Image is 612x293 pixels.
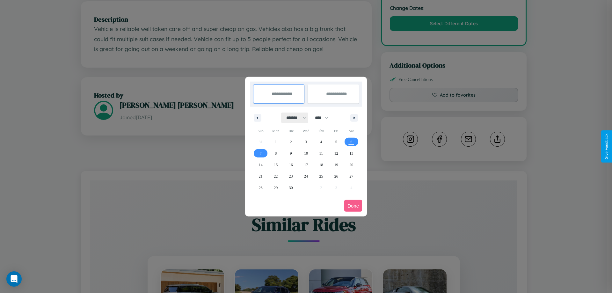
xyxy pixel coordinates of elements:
[275,136,277,148] span: 1
[329,171,344,182] button: 26
[268,182,283,194] button: 29
[344,148,359,159] button: 13
[268,126,283,136] span: Mon
[314,126,329,136] span: Thu
[344,200,362,212] button: Done
[305,136,307,148] span: 3
[314,159,329,171] button: 18
[329,126,344,136] span: Fri
[304,159,308,171] span: 17
[274,182,278,194] span: 29
[289,171,293,182] span: 23
[298,148,313,159] button: 10
[344,136,359,148] button: 6
[334,159,338,171] span: 19
[329,136,344,148] button: 5
[290,136,292,148] span: 2
[344,171,359,182] button: 27
[253,126,268,136] span: Sun
[253,182,268,194] button: 28
[283,126,298,136] span: Tue
[259,159,263,171] span: 14
[334,148,338,159] span: 12
[344,126,359,136] span: Sat
[283,136,298,148] button: 2
[304,148,308,159] span: 10
[6,271,22,287] div: Open Intercom Messenger
[319,159,323,171] span: 18
[253,159,268,171] button: 14
[349,171,353,182] span: 27
[289,182,293,194] span: 30
[290,148,292,159] span: 9
[314,148,329,159] button: 11
[289,159,293,171] span: 16
[268,148,283,159] button: 8
[283,159,298,171] button: 16
[268,159,283,171] button: 15
[298,126,313,136] span: Wed
[259,171,263,182] span: 21
[253,148,268,159] button: 7
[334,171,338,182] span: 26
[274,171,278,182] span: 22
[320,136,322,148] span: 4
[314,136,329,148] button: 4
[335,136,337,148] span: 5
[298,136,313,148] button: 3
[268,171,283,182] button: 22
[283,182,298,194] button: 30
[329,148,344,159] button: 12
[329,159,344,171] button: 19
[604,134,609,159] div: Give Feedback
[319,148,323,159] span: 11
[298,171,313,182] button: 24
[314,171,329,182] button: 25
[350,136,352,148] span: 6
[268,136,283,148] button: 1
[274,159,278,171] span: 15
[298,159,313,171] button: 17
[259,182,263,194] span: 28
[349,148,353,159] span: 13
[344,159,359,171] button: 20
[319,171,323,182] span: 25
[304,171,308,182] span: 24
[283,148,298,159] button: 9
[283,171,298,182] button: 23
[260,148,262,159] span: 7
[253,171,268,182] button: 21
[275,148,277,159] span: 8
[349,159,353,171] span: 20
